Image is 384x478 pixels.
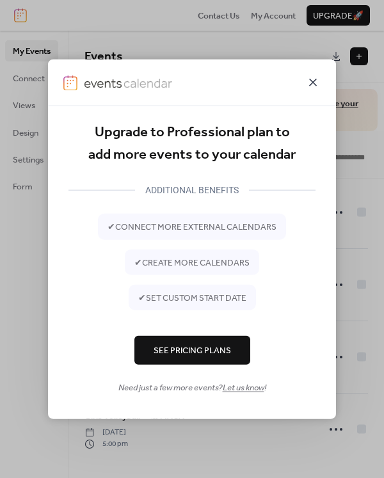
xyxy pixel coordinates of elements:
div: Upgrade to Professional plan to add more events to your calendar [68,121,316,166]
img: logo-type [84,75,172,90]
button: See Pricing Plans [134,336,250,364]
span: ✔ connect more external calendars [108,221,276,234]
span: ✔ set custom start date [138,292,246,305]
span: See Pricing Plans [154,344,231,357]
span: Need just a few more events? ! [118,381,266,394]
img: logo-icon [63,75,77,90]
div: ADDITIONAL BENEFITS [135,182,249,198]
a: Let us know [223,379,264,395]
span: ✔ create more calendars [134,256,250,269]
